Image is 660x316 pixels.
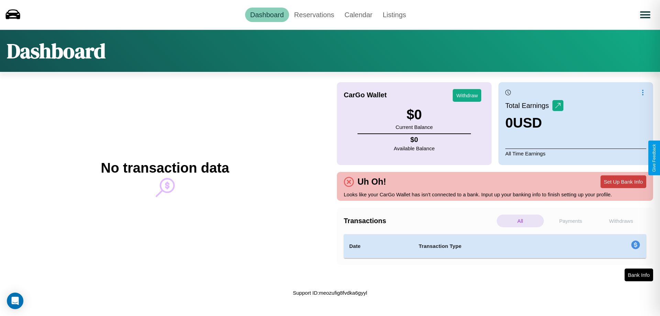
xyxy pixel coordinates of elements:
[625,269,653,281] button: Bank Info
[293,288,367,297] p: Support ID: meozufig8fvdka6gyyl
[601,175,646,188] button: Set Up Bank Info
[339,8,377,22] a: Calendar
[7,37,106,65] h1: Dashboard
[245,8,289,22] a: Dashboard
[101,160,229,176] h2: No transaction data
[377,8,411,22] a: Listings
[394,136,435,144] h4: $ 0
[505,115,563,131] h3: 0 USD
[547,215,594,227] p: Payments
[419,242,575,250] h4: Transaction Type
[349,242,408,250] h4: Date
[344,190,646,199] p: Looks like your CarGo Wallet has isn't connected to a bank. Input up your banking info to finish ...
[652,144,657,172] div: Give Feedback
[344,234,646,258] table: simple table
[453,89,481,102] button: Withdraw
[505,149,646,158] p: All Time Earnings
[597,215,645,227] p: Withdraws
[289,8,340,22] a: Reservations
[396,122,433,132] p: Current Balance
[394,144,435,153] p: Available Balance
[505,99,552,112] p: Total Earnings
[396,107,433,122] h3: $ 0
[344,217,495,225] h4: Transactions
[344,91,387,99] h4: CarGo Wallet
[7,293,23,309] div: Open Intercom Messenger
[497,215,544,227] p: All
[354,177,389,187] h4: Uh Oh!
[636,5,655,24] button: Open menu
